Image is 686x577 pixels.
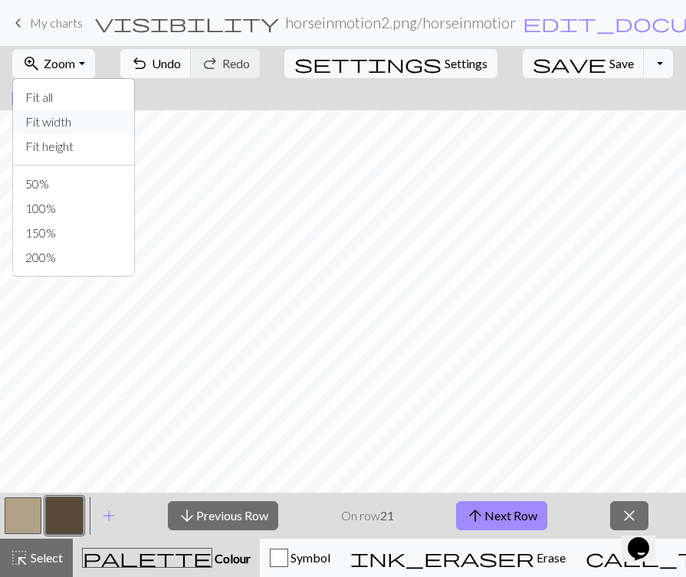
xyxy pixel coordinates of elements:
span: keyboard_arrow_left [9,12,28,34]
button: Colour [73,539,260,577]
i: Settings [294,54,441,73]
span: palette [83,547,212,569]
strong: 21 [380,508,394,523]
span: Settings [445,54,487,73]
span: visibility [95,12,279,34]
button: Fit width [13,110,134,134]
p: On row [341,507,394,525]
h2: horseinmotion2.png / horseinmotion2.png [285,14,516,31]
span: ink_eraser [350,547,534,569]
span: Save [609,56,634,70]
span: settings [294,53,441,74]
button: Undo [120,49,192,78]
button: 200% [13,245,134,270]
iframe: chat widget [622,516,671,562]
span: highlight_alt [10,547,28,569]
button: Next Row [456,501,547,530]
span: Symbol [288,550,330,565]
button: Save [523,49,645,78]
button: 100% [13,196,134,221]
span: arrow_downward [178,505,196,526]
button: Previous Row [168,501,278,530]
span: Zoom [44,56,75,70]
button: 150% [13,221,134,245]
button: 50% [13,172,134,196]
button: Fit height [13,134,134,159]
button: Zoom [12,49,94,78]
span: add [100,505,118,526]
span: Colour [212,551,251,566]
span: undo [130,53,149,74]
span: save [533,53,606,74]
button: SettingsSettings [284,49,497,78]
span: My charts [30,15,83,30]
span: arrow_upward [466,505,484,526]
span: Erase [534,550,566,565]
span: zoom_in [22,53,41,74]
span: Select [28,550,63,565]
span: close [620,505,638,526]
span: help [10,85,84,107]
button: Symbol [260,539,340,577]
span: Undo [152,56,181,70]
button: Fit all [13,85,134,110]
a: My charts [9,10,83,36]
button: Erase [340,539,576,577]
